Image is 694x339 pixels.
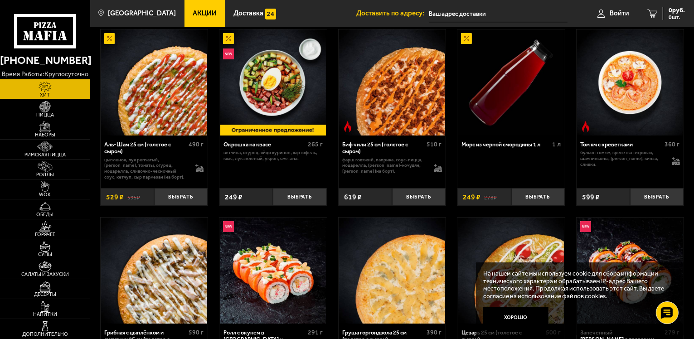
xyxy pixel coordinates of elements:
div: Морс из черной смородины 1 л [461,141,550,148]
span: 249 ₽ [225,194,243,201]
div: Том ям с креветками [580,141,662,148]
a: АкционныйНовинкаОкрошка на квасе [219,29,327,136]
img: Акционный [104,33,115,44]
a: Острое блюдоБиф чили 25 см (толстое с сыром) [339,29,446,136]
img: Цезарь 25 см (толстое с сыром) [458,218,564,324]
s: 278 ₽ [484,194,497,201]
button: Выбрать [630,188,684,206]
a: НовинкаРолл с окунем в темпуре и лососем [219,218,327,324]
img: Биф чили 25 см (толстое с сыром) [339,29,445,136]
span: [GEOGRAPHIC_DATA] [108,10,176,17]
span: 619 ₽ [344,194,362,201]
img: Акционный [223,33,234,44]
a: Груша горгондзола 25 см (толстое с сыром) [339,218,446,324]
img: 15daf4d41897b9f0e9f617042186c801.svg [265,9,276,19]
span: 599 ₽ [582,194,600,201]
div: Аль-Шам 25 см (толстое с сыром) [104,141,186,155]
p: ветчина, огурец, яйцо куриное, картофель, квас, лук зеленый, укроп, сметана. [223,150,323,162]
a: НовинкаЗапеченный ролл Гурмэ с лососем и угрём [577,218,684,324]
span: 529 ₽ [106,194,124,201]
img: Том ям с креветками [577,29,683,136]
span: 265 г [308,140,323,148]
a: Цезарь 25 см (толстое с сыром) [457,218,565,324]
img: Грибная с цыплёнком и сулугуни 25 см (толстое с сыром) [101,218,207,324]
div: Биф чили 25 см (толстое с сыром) [342,141,424,155]
button: Выбрать [273,188,326,206]
input: Ваш адрес доставки [429,5,568,22]
span: 1 л [552,140,561,148]
a: АкционныйАль-Шам 25 см (толстое с сыром) [101,29,208,136]
img: Ролл с окунем в темпуре и лососем [220,218,326,324]
span: 291 г [308,329,323,336]
img: Аль-Шам 25 см (толстое с сыром) [101,29,207,136]
button: Выбрать [511,188,565,206]
img: Груша горгондзола 25 см (толстое с сыром) [339,218,445,324]
a: Грибная с цыплёнком и сулугуни 25 см (толстое с сыром) [101,218,208,324]
img: Новинка [580,221,591,232]
span: Акции [193,10,217,17]
a: АкционныйМорс из черной смородины 1 л [457,29,565,136]
img: Морс из черной смородины 1 л [458,29,564,136]
span: 360 г [665,140,680,148]
span: 590 г [189,329,204,336]
img: Острое блюдо [580,121,591,132]
span: 249 ₽ [463,194,480,201]
span: 390 г [427,329,442,336]
button: Выбрать [392,188,446,206]
span: 0 шт. [669,15,685,20]
span: Доставка [233,10,263,17]
img: Острое блюдо [342,121,353,132]
div: Окрошка на квасе [223,141,306,148]
button: Хорошо [483,307,548,329]
p: цыпленок, лук репчатый, [PERSON_NAME], томаты, огурец, моцарелла, сливочно-чесночный соус, кетчуп... [104,157,188,180]
span: Войти [610,10,629,17]
a: Острое блюдоТом ям с креветками [577,29,684,136]
span: 490 г [189,140,204,148]
img: Запеченный ролл Гурмэ с лососем и угрём [577,218,683,324]
button: Выбрать [154,188,208,206]
img: Акционный [461,33,472,44]
span: Доставить по адресу: [356,10,429,17]
img: Окрошка на квасе [220,29,326,136]
p: На нашем сайте мы используем cookie для сбора информации технического характера и обрабатываем IP... [483,270,671,300]
p: бульон том ям, креветка тигровая, шампиньоны, [PERSON_NAME], кинза, сливки. [580,150,664,167]
span: 0 руб. [669,7,685,14]
p: фарш говяжий, паприка, соус-пицца, моцарелла, [PERSON_NAME]-кочудян, [PERSON_NAME] (на борт). [342,157,426,174]
s: 595 ₽ [127,194,140,201]
img: Новинка [223,48,234,59]
img: Новинка [223,221,234,232]
span: 510 г [427,140,442,148]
